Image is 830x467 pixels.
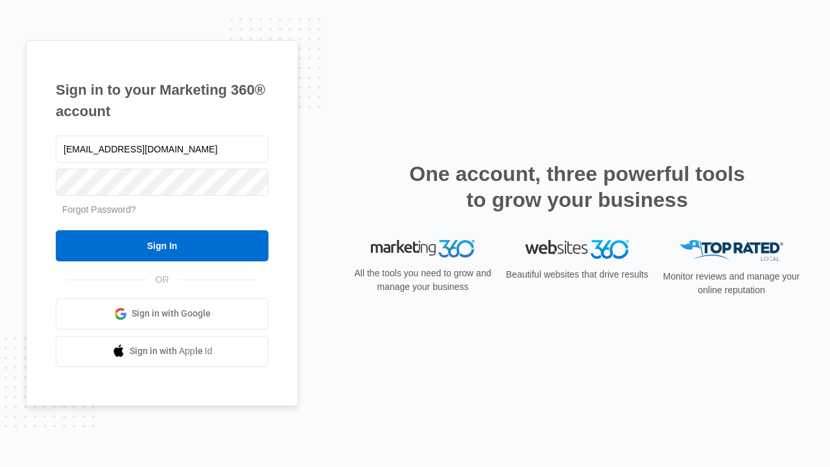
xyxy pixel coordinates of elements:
[147,273,178,287] span: OR
[132,307,211,320] span: Sign in with Google
[56,230,268,261] input: Sign In
[371,240,475,258] img: Marketing 360
[62,204,136,215] a: Forgot Password?
[405,161,749,213] h2: One account, three powerful tools to grow your business
[56,298,268,329] a: Sign in with Google
[504,268,650,281] p: Beautiful websites that drive results
[525,240,629,259] img: Websites 360
[659,270,804,297] p: Monitor reviews and manage your online reputation
[56,136,268,163] input: Email
[350,267,495,294] p: All the tools you need to grow and manage your business
[56,79,268,122] h1: Sign in to your Marketing 360® account
[680,240,783,261] img: Top Rated Local
[56,336,268,367] a: Sign in with Apple Id
[130,344,213,358] span: Sign in with Apple Id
